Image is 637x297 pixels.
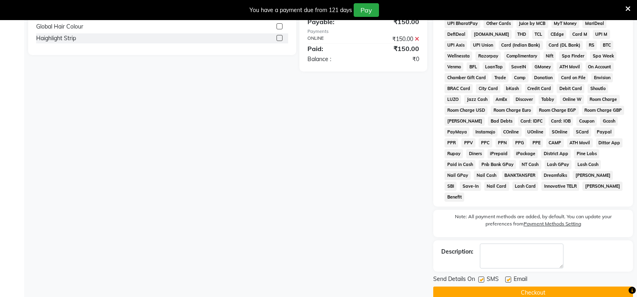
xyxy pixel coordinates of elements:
span: Juice by MCB [516,19,548,28]
span: [PERSON_NAME] [573,171,613,180]
span: Room Charge EGP [537,106,579,115]
span: Spa Finder [559,51,587,61]
span: Paid in Cash [444,160,475,169]
span: THD [515,30,529,39]
span: PPR [444,138,458,147]
span: Card (DL Bank) [546,41,583,50]
div: ₹150.00 [363,35,425,43]
span: CEdge [548,30,566,39]
span: Other Cards [483,19,513,28]
span: Nail Card [484,182,509,191]
span: Spa Week [590,51,617,61]
div: ₹150.00 [363,44,425,53]
span: Save-In [460,182,481,191]
span: UPI BharatPay [444,19,480,28]
div: ONLINE [301,35,363,43]
span: UPI M [593,30,610,39]
span: COnline [501,127,522,137]
span: PayMaya [444,127,469,137]
span: NT Cash [519,160,541,169]
span: RS [586,41,597,50]
span: PPN [496,138,510,147]
span: Nail Cash [474,171,499,180]
span: Envision [591,73,613,82]
div: You have a payment due from 121 days [250,6,352,14]
div: Haighlight Strip [36,34,76,43]
span: BRAC Card [444,84,473,93]
span: PPV [461,138,475,147]
button: Pay [354,3,379,17]
span: UPI Axis [444,41,467,50]
span: Diners [466,149,484,158]
span: Comp [512,73,528,82]
span: BANKTANSFER [502,171,538,180]
span: Card: IOB [549,117,574,126]
span: CAMP [546,138,564,147]
span: Chamber Gift Card [444,73,488,82]
span: Tabby [539,95,557,104]
span: Paypal [594,127,614,137]
span: Debit Card [557,84,584,93]
span: Dreamfolks [541,171,570,180]
span: [PERSON_NAME] [582,182,623,191]
label: Payment Methods Setting [524,220,581,227]
span: District App [541,149,571,158]
span: bKash [504,84,522,93]
div: Balance : [301,55,363,63]
span: [DOMAIN_NAME] [471,30,512,39]
span: [PERSON_NAME] [444,117,485,126]
span: MariDeal [582,19,606,28]
span: PPC [479,138,492,147]
span: Dittor App [596,138,623,147]
span: Complimentary [504,51,540,61]
span: Room Charge [587,95,620,104]
span: Shoutlo [588,84,608,93]
span: Discover [513,95,536,104]
span: Venmo [444,62,463,72]
div: ₹0 [363,55,425,63]
span: PPG [512,138,526,147]
span: Pine Labs [574,149,599,158]
span: Benefit [444,193,464,202]
span: Credit Card [525,84,554,93]
span: Card M [569,30,590,39]
div: Payments [307,28,419,35]
span: Bad Debts [488,117,515,126]
span: MyT Money [551,19,580,28]
span: BTC [600,41,613,50]
div: ₹150.00 [363,17,425,27]
span: Room Charge Euro [491,106,533,115]
span: Lash Cash [575,160,601,169]
span: GMoney [532,62,553,72]
div: Payable: [301,17,363,27]
span: PPE [530,138,543,147]
span: Card on File [558,73,588,82]
div: Description: [441,248,473,256]
span: SOnline [549,127,570,137]
div: Paid: [301,44,363,53]
span: On Account [586,62,614,72]
span: LUZO [444,95,461,104]
span: LoanTap [483,62,506,72]
label: Note: All payment methods are added, by default. You can update your preferences from [441,213,625,231]
span: Nift [543,51,556,61]
span: SCard [573,127,591,137]
span: Room Charge USD [444,106,487,115]
span: ATH Movil [567,138,593,147]
span: ATH Movil [557,62,582,72]
span: Lash Card [512,182,539,191]
span: UPI Union [470,41,496,50]
span: Online W [560,95,584,104]
span: Pnb Bank GPay [479,160,516,169]
span: SaveIN [509,62,529,72]
span: Card: IDFC [518,117,545,126]
span: Gcash [600,117,618,126]
span: Trade [492,73,508,82]
span: UOnline [525,127,546,137]
span: Email [514,275,527,285]
span: Coupon [576,117,597,126]
span: Jazz Cash [464,95,490,104]
span: Innovative TELR [541,182,579,191]
span: Instamojo [473,127,498,137]
span: City Card [476,84,500,93]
